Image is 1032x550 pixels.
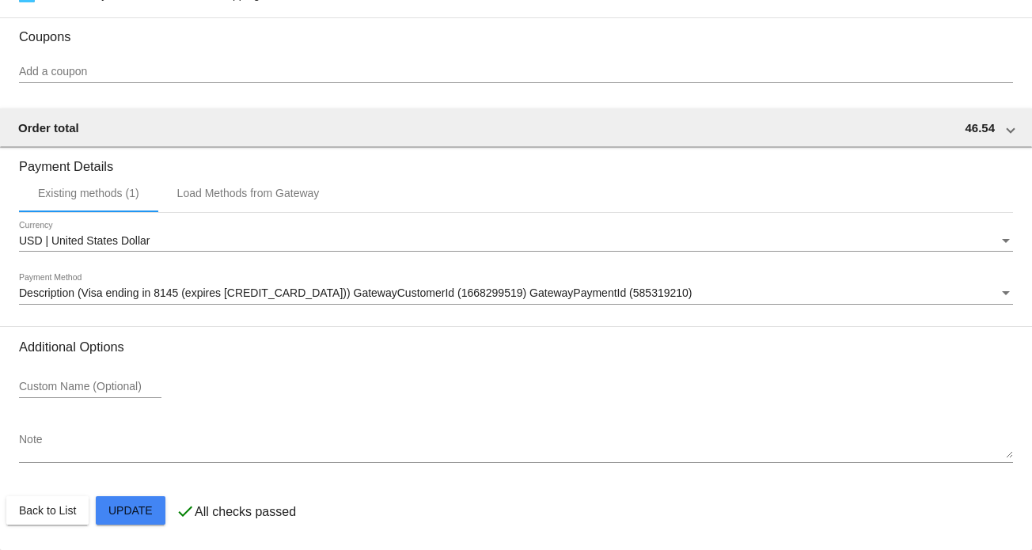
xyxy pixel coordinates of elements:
input: Add a coupon [19,66,1013,78]
button: Update [96,496,165,525]
button: Back to List [6,496,89,525]
mat-select: Currency [19,235,1013,248]
mat-icon: check [176,502,195,521]
h3: Additional Options [19,339,1013,355]
input: Custom Name (Optional) [19,381,161,393]
p: All checks passed [195,505,296,519]
mat-select: Payment Method [19,287,1013,300]
span: Description (Visa ending in 8145 (expires [CREDIT_CARD_DATA])) GatewayCustomerId (1668299519) Gat... [19,286,692,299]
span: 46.54 [965,121,995,135]
div: Load Methods from Gateway [177,187,320,199]
span: Back to List [19,504,76,517]
div: Existing methods (1) [38,187,139,199]
span: Order total [18,121,79,135]
span: Update [108,504,153,517]
h3: Coupons [19,17,1013,44]
span: USD | United States Dollar [19,234,150,247]
h3: Payment Details [19,147,1013,174]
